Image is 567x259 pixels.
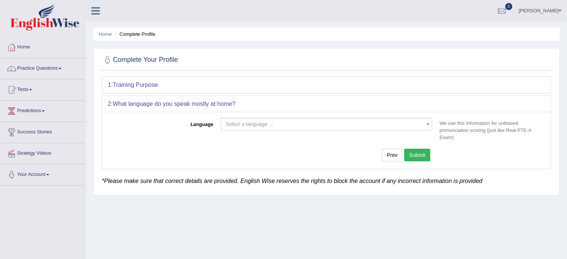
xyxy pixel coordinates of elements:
a: Practice Questions [0,58,85,77]
b: Training Purpose [113,82,158,88]
a: Strategy Videos [0,143,85,162]
label: Language [108,118,217,128]
li: Complete Profile [113,31,155,38]
a: Home [0,37,85,56]
b: What language do you speak mostly at home? [113,101,235,107]
a: Predictions [0,101,85,119]
a: Tests [0,79,85,98]
button: Submit [404,149,430,161]
div: 1: [102,77,551,93]
a: Success Stories [0,122,85,140]
a: Your Account [0,164,85,183]
p: We use this information for unbiased pronunciation scoring (just like Real PTE-A Exam). [436,120,545,141]
a: Home [99,31,112,37]
span: 0 [505,3,513,10]
em: *Please make sure that correct details are provided. English Wise reserves the rights to block th... [102,178,482,184]
h2: Complete Your Profile [102,54,178,66]
div: 2: [102,96,551,112]
button: Prev [382,149,402,161]
span: Select a language ... [226,121,273,127]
